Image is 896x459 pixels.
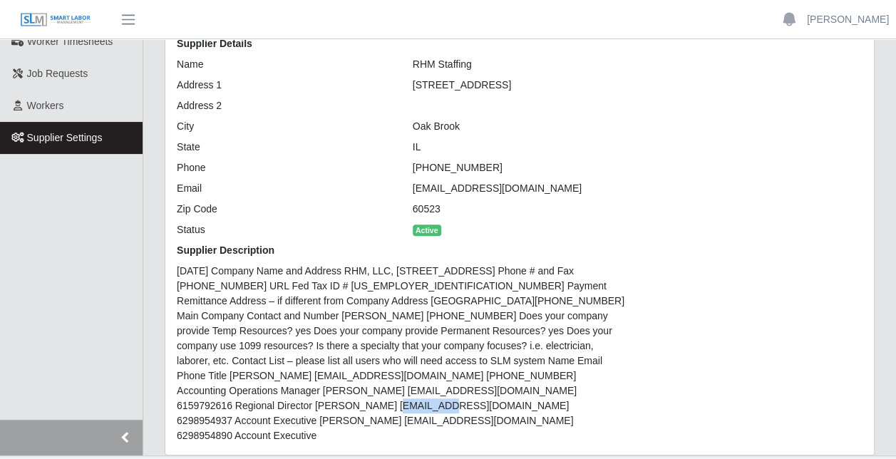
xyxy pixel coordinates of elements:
div: Oak Brook [402,119,638,134]
div: RHM Staffing [402,57,638,72]
div: Address 1 [166,78,402,93]
span: Job Requests [27,68,88,79]
div: Address 2 [166,98,402,113]
div: Name [166,57,402,72]
div: [STREET_ADDRESS] [402,78,638,93]
img: SLM Logo [20,12,91,28]
span: Active [413,225,441,236]
div: 60523 [402,202,638,217]
div: [PHONE_NUMBER] [402,160,638,175]
span: Supplier Settings [27,132,103,143]
span: Worker Timesheets [27,36,113,47]
div: Phone [166,160,402,175]
div: [DATE] Company Name and Address RHM, LLC, [STREET_ADDRESS] Phone # and Fax [PHONE_NUMBER] URL Fed... [166,264,637,443]
div: [EMAIL_ADDRESS][DOMAIN_NAME] [402,181,638,196]
div: State [166,140,402,155]
div: Zip Code [166,202,402,217]
b: Supplier Details [177,38,252,49]
div: IL [402,140,638,155]
span: Workers [27,100,64,111]
a: [PERSON_NAME] [807,12,889,27]
b: Supplier Description [177,244,274,256]
div: Email [166,181,402,196]
div: Status [166,222,402,237]
div: City [166,119,402,134]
